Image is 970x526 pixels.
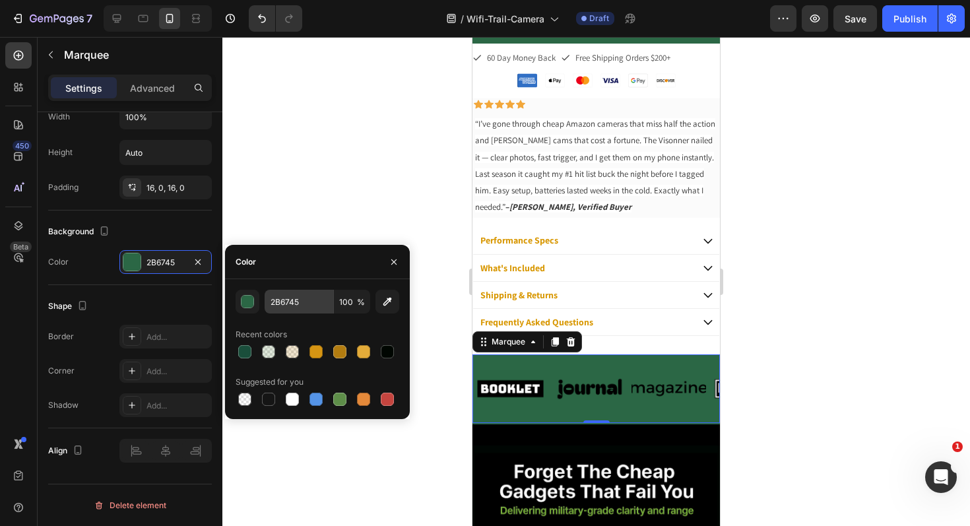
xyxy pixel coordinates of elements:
[467,12,544,26] span: Wifi-Trail-Camera
[589,13,609,24] span: Draft
[64,47,207,63] p: Marquee
[146,331,209,343] div: Add...
[48,111,70,123] div: Width
[952,442,963,452] span: 1
[48,442,86,460] div: Align
[65,81,102,95] p: Settings
[48,223,112,241] div: Background
[146,182,209,194] div: 16, 0, 16, 0
[265,290,333,313] input: Eg: FFFFFF
[48,181,79,193] div: Padding
[893,12,926,26] div: Publish
[48,399,79,411] div: Shadow
[236,256,256,268] div: Color
[357,296,365,308] span: %
[94,498,166,513] div: Delete element
[146,366,209,378] div: Add...
[461,12,464,26] span: /
[925,461,957,493] iframe: Intercom live chat
[130,81,175,95] p: Advanced
[236,376,304,388] div: Suggested for you
[833,5,877,32] button: Save
[48,147,73,158] div: Height
[48,256,69,268] div: Color
[120,141,211,164] input: Auto
[472,37,720,526] iframe: Design area
[238,336,313,368] img: Alt image
[13,141,32,151] div: 450
[48,298,90,315] div: Shape
[86,11,92,26] p: 7
[249,5,302,32] div: Undo/Redo
[48,365,75,377] div: Corner
[146,257,185,269] div: 2B6745
[5,5,98,32] button: 7
[120,105,211,129] input: Auto
[16,299,55,311] div: Marquee
[236,329,287,341] div: Recent colors
[48,495,212,516] button: Delete element
[10,242,32,252] div: Beta
[146,400,209,412] div: Add...
[48,331,74,343] div: Border
[882,5,938,32] button: Publish
[845,13,866,24] span: Save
